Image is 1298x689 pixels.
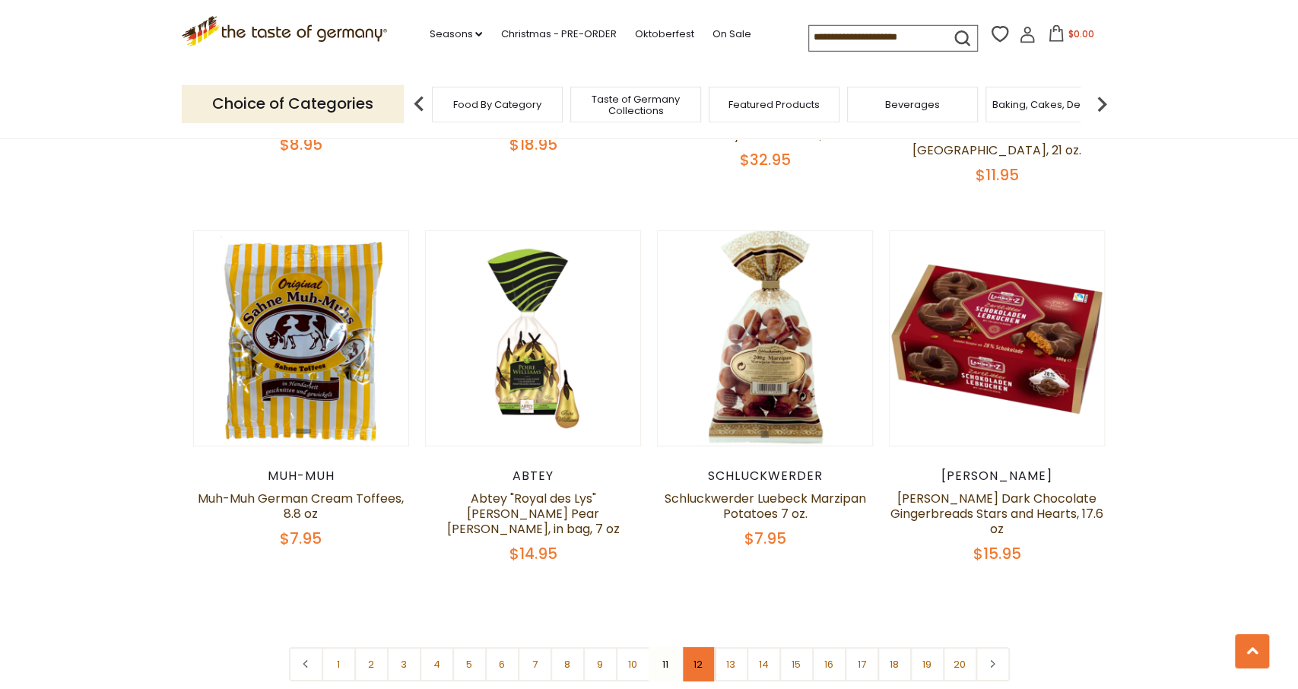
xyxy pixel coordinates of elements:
a: 2 [354,647,389,681]
a: 17 [845,647,879,681]
a: Muh-Muh German Cream Toffees, 8.8 oz [198,490,404,522]
span: $7.95 [744,528,786,549]
img: previous arrow [404,89,434,119]
div: Schluckwerder [657,468,874,484]
span: $8.95 [280,134,322,155]
a: Christmas - PRE-ORDER [500,26,616,43]
img: Lambertz Dark Chocolate Gingerbreads Stars and Hearts, 17.6 oz [890,231,1105,446]
a: Food By Category [453,99,541,110]
a: 7 [518,647,552,681]
a: 20 [943,647,977,681]
div: Muh-Muh [193,468,410,484]
a: 15 [779,647,814,681]
a: 18 [877,647,912,681]
img: Abtey "Royal des Lys" Williams Pear Brandy Pralines, in bag, 7 oz [426,231,641,446]
a: Abtey "Royal des Lys" [PERSON_NAME] Pear [PERSON_NAME], in bag, 7 oz [446,490,619,538]
a: 1 [322,647,356,681]
button: $0.00 [1039,25,1103,48]
a: 12 [681,647,716,681]
a: 19 [910,647,944,681]
div: [PERSON_NAME] [889,468,1106,484]
a: 5 [452,647,487,681]
span: $14.95 [509,543,557,564]
a: Oktoberfest [634,26,693,43]
a: Baking, Cakes, Desserts [992,99,1110,110]
a: 3 [387,647,421,681]
a: Taste of Germany Collections [575,94,697,116]
a: Beverages [885,99,940,110]
span: $7.95 [280,528,322,549]
img: Schluckwerder Luebeck Marzipan Potatoes 7 oz. [658,231,873,446]
span: $32.95 [740,149,791,170]
a: 10 [616,647,650,681]
a: 9 [583,647,617,681]
a: Featured Products [728,99,820,110]
a: 14 [747,647,781,681]
a: 6 [485,647,519,681]
img: next arrow [1087,89,1117,119]
span: $18.95 [509,134,557,155]
a: 8 [551,647,585,681]
a: [PERSON_NAME] Dark Chocolate Gingerbreads Stars and Hearts, 17.6 oz [890,490,1103,538]
div: Abtey [425,468,642,484]
span: $0.00 [1068,27,1093,40]
a: On Sale [712,26,751,43]
span: $11.95 [976,164,1019,186]
p: Choice of Categories [182,85,404,122]
a: Schluckwerder Luebeck Marzipan Potatoes 7 oz. [665,490,866,522]
a: 13 [714,647,748,681]
a: Seasons [429,26,482,43]
a: 4 [420,647,454,681]
img: Muh-Muh German Cream Toffees, 8.8 oz [194,231,409,446]
a: 16 [812,647,846,681]
span: $15.95 [973,543,1021,564]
